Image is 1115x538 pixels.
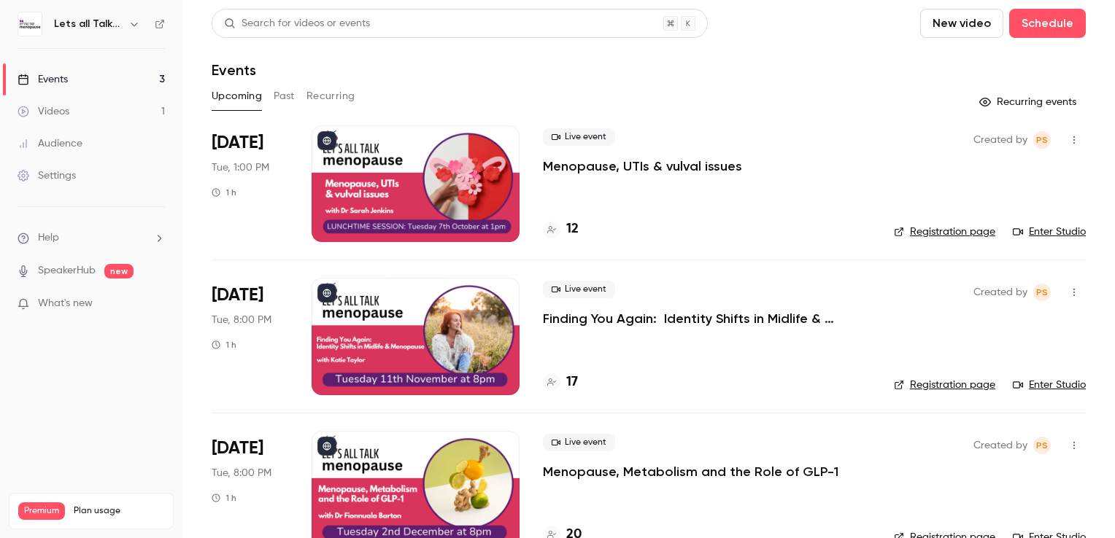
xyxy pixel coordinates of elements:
[212,278,288,394] div: Nov 11 Tue, 8:00 PM (Europe/London)
[18,72,68,87] div: Events
[1033,131,1051,149] span: Phil spurr
[74,505,164,517] span: Plan usage
[18,502,65,520] span: Premium
[566,219,579,239] h4: 12
[104,264,134,278] span: new
[274,85,295,108] button: Past
[18,12,42,36] img: Lets all Talk Menopause LIVE
[212,339,236,351] div: 1 h
[224,16,370,31] div: Search for videos or events
[920,9,1003,38] button: New video
[543,463,838,480] a: Menopause, Metabolism and the Role of GLP-1
[212,284,263,307] span: [DATE]
[212,437,263,460] span: [DATE]
[894,378,995,392] a: Registration page
[18,230,165,246] li: help-dropdown-opener
[543,434,615,451] span: Live event
[212,131,263,155] span: [DATE]
[212,85,262,108] button: Upcoming
[543,310,871,327] a: Finding You Again: Identity Shifts in Midlife & Menopause
[18,168,76,183] div: Settings
[543,219,579,239] a: 12
[1009,9,1086,38] button: Schedule
[973,284,1027,301] span: Created by
[1033,437,1051,454] span: Phil spurr
[212,160,269,175] span: Tue, 1:00 PM
[1033,284,1051,301] span: Phil spurr
[18,136,82,151] div: Audience
[212,61,256,79] h1: Events
[566,373,578,392] h4: 17
[1036,131,1048,149] span: Ps
[38,263,96,278] a: SpeakerHub
[973,90,1086,114] button: Recurring events
[1036,437,1048,454] span: Ps
[973,131,1027,149] span: Created by
[1013,378,1086,392] a: Enter Studio
[543,128,615,146] span: Live event
[306,85,355,108] button: Recurring
[1036,284,1048,301] span: Ps
[543,157,742,175] a: Menopause, UTIs & vulval issues
[973,437,1027,454] span: Created by
[212,466,271,480] span: Tue, 8:00 PM
[212,313,271,327] span: Tue, 8:00 PM
[147,297,165,311] iframe: Noticeable Trigger
[543,281,615,298] span: Live event
[18,104,69,119] div: Videos
[38,296,93,311] span: What's new
[894,225,995,239] a: Registration page
[212,125,288,242] div: Oct 7 Tue, 1:00 PM (Europe/London)
[543,373,578,392] a: 17
[212,187,236,198] div: 1 h
[1013,225,1086,239] a: Enter Studio
[38,230,59,246] span: Help
[212,492,236,504] div: 1 h
[54,17,123,31] h6: Lets all Talk Menopause LIVE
